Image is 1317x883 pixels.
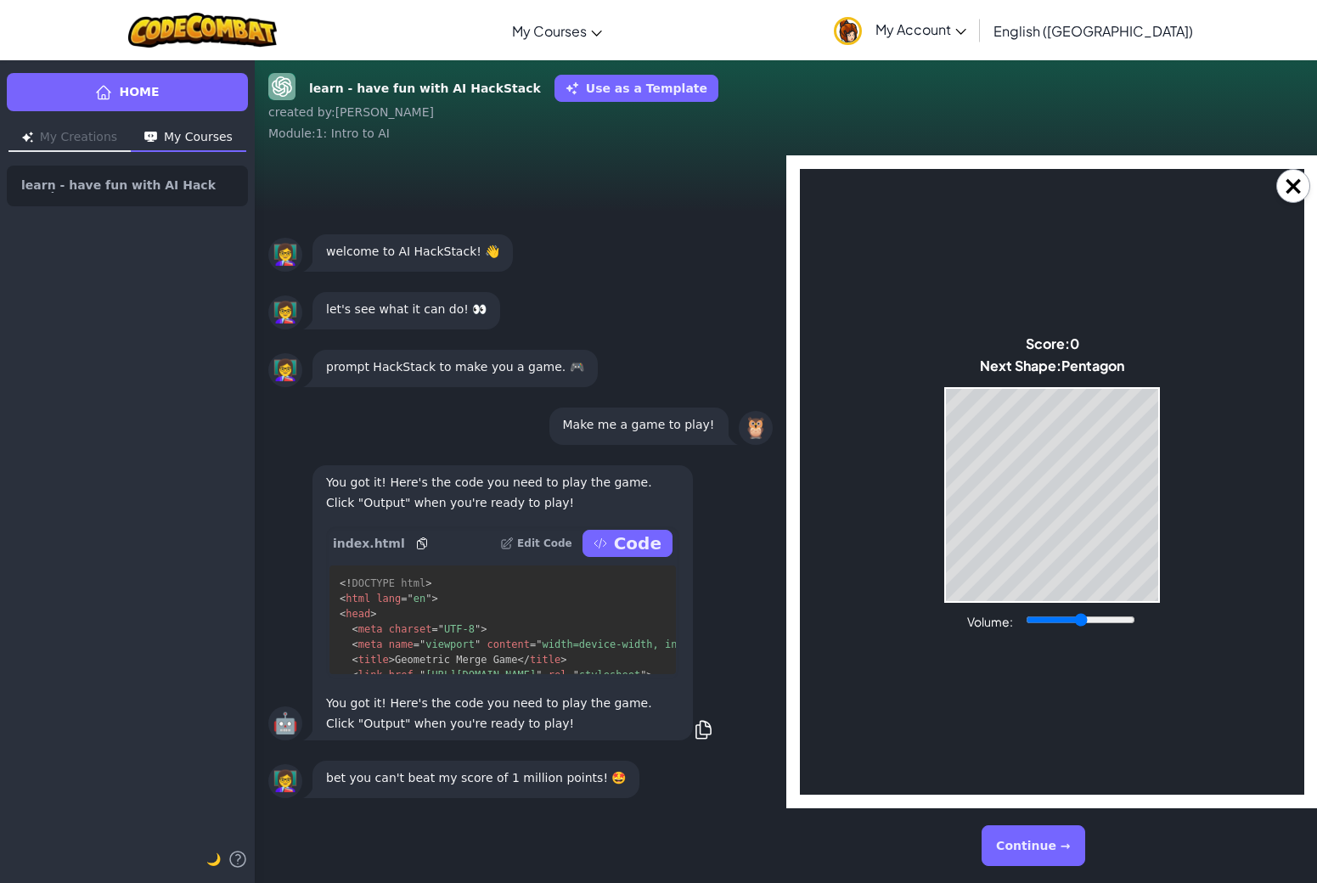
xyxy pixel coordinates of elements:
[425,638,475,650] span: viewport
[389,669,414,681] span: href
[8,125,131,152] button: My Creations
[579,669,640,681] span: stylesheet
[180,188,324,205] div: Next Shape:
[475,623,481,635] span: "
[825,3,975,57] a: My Account
[614,531,661,555] p: Code
[352,623,357,635] span: <
[512,22,587,40] span: My Courses
[875,20,966,38] span: My Account
[982,825,1084,866] button: Continue →
[346,593,370,605] span: html
[500,530,572,557] button: Edit Code
[566,669,572,681] span: =
[131,125,246,152] button: My Courses
[475,638,481,650] span: "
[7,73,248,111] a: Home
[425,669,536,681] span: [URL][DOMAIN_NAME]
[646,669,652,681] span: >
[518,654,530,666] span: </
[262,188,324,205] span: Pentagon
[206,849,221,869] button: 🌙
[438,623,444,635] span: "
[530,654,560,666] span: title
[358,638,383,650] span: meta
[22,132,33,143] img: Icon
[326,299,487,319] p: let's see what it can do! 👀
[554,75,718,102] button: Use as a Template
[536,669,542,681] span: "
[333,535,405,552] span: index.html
[268,125,1303,142] div: Module : 1: Intro to AI
[326,472,679,513] p: You got it! Here's the code you need to play the game. Click "Output" when you're ready to play!
[358,669,383,681] span: link
[487,638,530,650] span: content
[431,623,437,635] span: =
[401,593,407,605] span: =
[560,654,566,666] span: >
[376,593,401,605] span: lang
[268,353,302,387] div: 👩‍🏫
[563,414,715,435] p: Make me a game to play!
[408,593,414,605] span: "
[425,593,431,605] span: "
[7,166,248,206] a: learn - have fun with AI HackStack
[573,669,579,681] span: "
[389,638,414,650] span: name
[358,623,383,635] span: meta
[268,105,434,119] span: created by : [PERSON_NAME]
[128,13,277,48] img: CodeCombat logo
[268,706,302,740] div: 🤖
[326,693,679,734] p: You got it! Here's the code you need to play the game. Click "Output" when you're ready to play!
[352,577,395,589] span: DOCTYPE
[119,83,159,101] span: Home
[309,80,541,98] strong: learn - have fun with AI HackStack
[21,179,220,193] span: learn - have fun with AI HackStack
[549,669,567,681] span: rel
[389,623,432,635] span: charset
[326,768,626,788] p: bet you can't beat my score of 1 million points! 🤩
[352,669,357,681] span: <
[346,608,370,620] span: head
[340,608,346,620] span: <
[530,638,536,650] span: =
[414,669,419,681] span: =
[268,238,302,272] div: 👩‍🏫
[444,623,475,635] span: UTF-8
[326,357,584,377] p: prompt HackStack to make you a game. 🎮
[536,638,542,650] span: "
[640,669,646,681] span: "
[144,132,157,143] img: Icon
[1276,169,1310,203] button: Close
[414,593,425,605] span: en
[419,669,425,681] span: "
[504,8,611,53] a: My Courses
[340,577,352,589] span: <!
[326,241,499,262] p: welcome to AI HackStack! 👋
[414,638,419,650] span: =
[401,577,425,589] span: html
[370,608,376,620] span: >
[340,593,346,605] span: <
[268,295,302,329] div: 👩‍🏫
[180,166,324,183] div: Score:
[268,764,302,798] div: 👩‍🏫
[352,654,357,666] span: <
[583,530,673,557] button: Code
[543,638,769,650] span: width=device-width, initial-scale=1.0
[395,654,518,666] span: Geometric Merge Game
[389,654,395,666] span: >
[834,17,862,45] img: avatar
[167,445,213,460] label: Volume:
[270,166,279,183] span: 0
[481,623,487,635] span: >
[431,593,437,605] span: >
[517,537,572,550] p: Edit Code
[985,8,1202,53] a: English ([GEOGRAPHIC_DATA])
[206,852,221,866] span: 🌙
[419,638,425,650] span: "
[358,654,389,666] span: title
[425,577,431,589] span: >
[993,22,1193,40] span: English ([GEOGRAPHIC_DATA])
